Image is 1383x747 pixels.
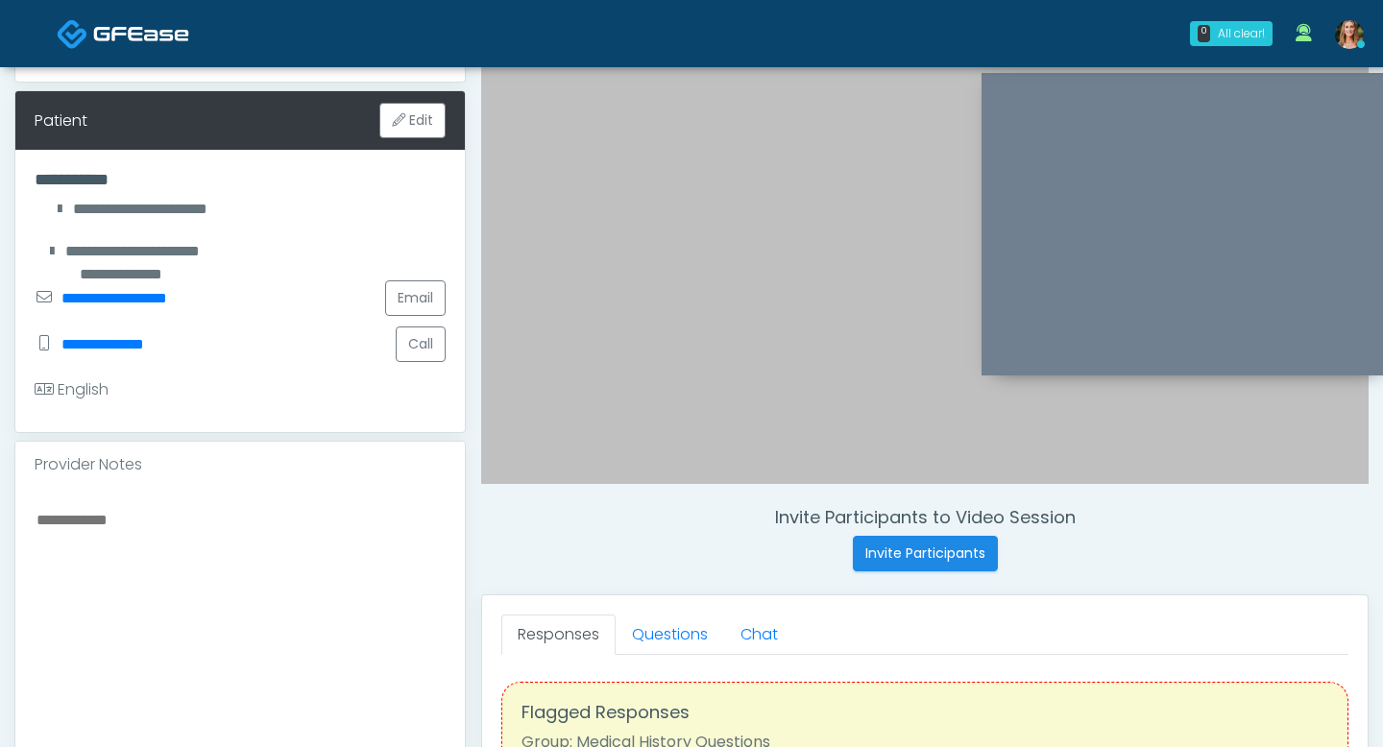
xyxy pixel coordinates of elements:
a: 0 All clear! [1178,13,1284,54]
img: Docovia [93,24,189,43]
a: Responses [501,614,616,655]
div: 0 [1198,25,1210,42]
div: English [35,378,109,401]
button: Open LiveChat chat widget [15,8,73,65]
img: Amy Gaines [1335,20,1364,49]
a: Docovia [57,2,189,64]
img: Docovia [57,18,88,50]
h4: Flagged Responses [522,702,1328,723]
div: All clear! [1218,25,1265,42]
a: Email [385,280,446,316]
button: Call [396,326,446,362]
button: Edit [379,103,446,138]
div: Patient [35,109,87,133]
a: Questions [616,614,724,655]
h4: Invite Participants to Video Session [481,507,1369,528]
div: Provider Notes [15,442,465,488]
a: Chat [724,614,794,655]
button: Invite Participants [853,536,998,571]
